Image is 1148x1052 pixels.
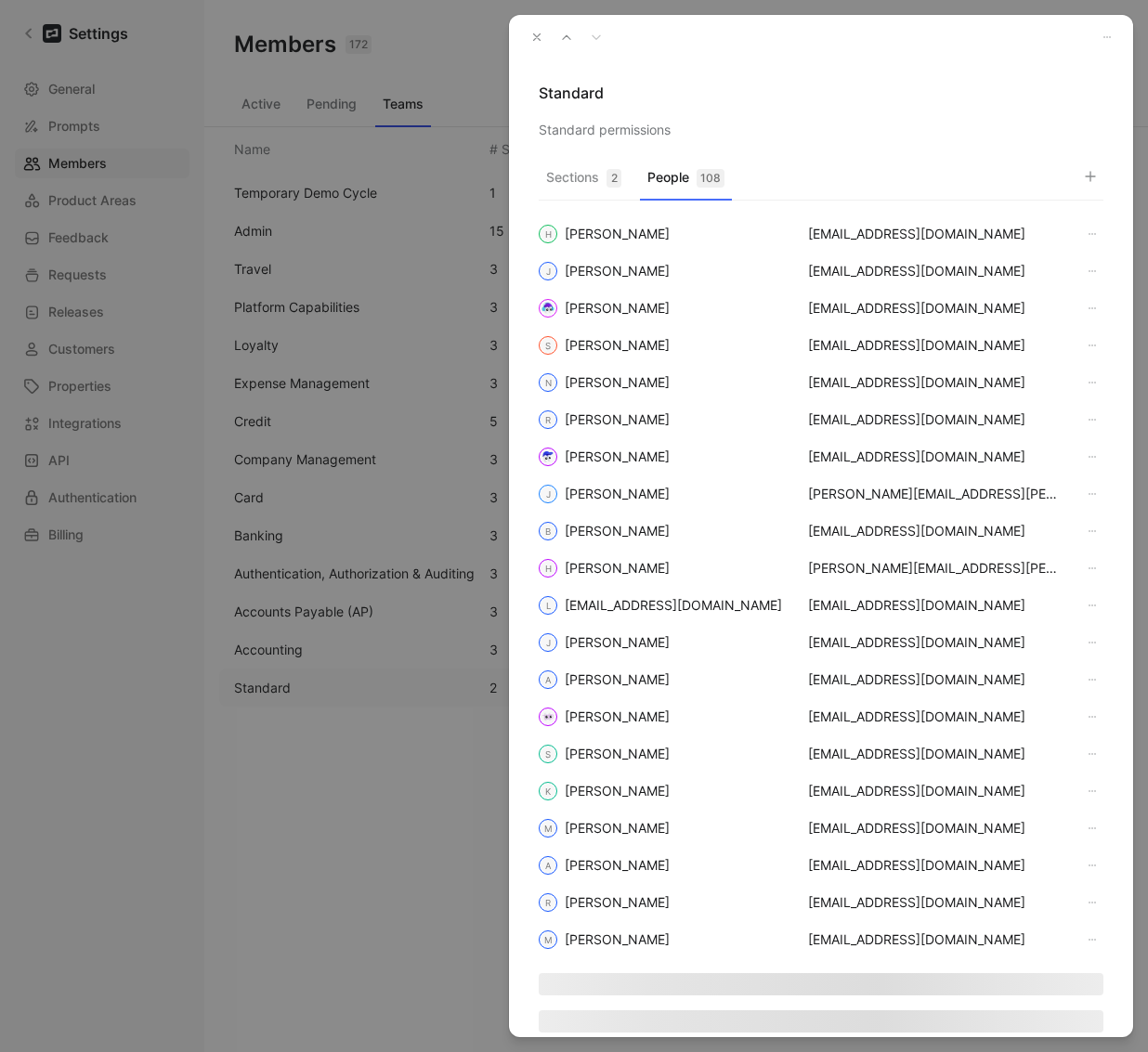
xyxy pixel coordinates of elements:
span: [EMAIL_ADDRESS][DOMAIN_NAME] [808,409,1063,431]
span: [PERSON_NAME] [565,669,670,691]
span: [EMAIL_ADDRESS][DOMAIN_NAME] [808,669,1063,691]
span: [PERSON_NAME] [565,780,670,802]
svg: Janelle [541,487,555,501]
span: [EMAIL_ADDRESS][DOMAIN_NAME] [808,854,1063,877]
span: [EMAIL_ADDRESS][DOMAIN_NAME] [808,223,1063,245]
span: [PERSON_NAME] [565,631,670,654]
text: S [545,749,551,760]
img: Jenesse [541,449,555,464]
svg: jarred [541,635,555,650]
span: [PERSON_NAME] [565,854,670,877]
p: Standard permissions [539,119,1103,141]
svg: Stefan [541,338,555,353]
span: [EMAIL_ADDRESS][DOMAIN_NAME] [808,706,1063,728]
span: [EMAIL_ADDRESS][DOMAIN_NAME] [808,743,1063,765]
span: [PERSON_NAME] [565,817,670,839]
span: [PERSON_NAME] [565,371,670,394]
text: H [545,564,552,574]
div: 2 [607,169,621,188]
span: [PERSON_NAME][EMAIL_ADDRESS][PERSON_NAME][DOMAIN_NAME] [808,557,1063,579]
text: B [545,526,551,537]
svg: lcarter@brex.com [541,598,555,613]
svg: Stacey Lynn [541,747,555,761]
span: [PERSON_NAME] [565,223,670,245]
span: [EMAIL_ADDRESS][DOMAIN_NAME] [808,631,1063,654]
text: A [545,861,552,871]
text: N [545,378,552,388]
text: L [546,601,551,611]
text: H [545,229,552,240]
svg: Matt [541,821,555,836]
span: [EMAIL_ADDRESS][DOMAIN_NAME] [808,260,1063,282]
text: M [544,935,553,945]
span: [EMAIL_ADDRESS][DOMAIN_NAME] [808,891,1063,914]
span: [EMAIL_ADDRESS][DOMAIN_NAME] [565,594,782,617]
svg: Honami [541,227,555,241]
svg: Anthony [541,858,555,873]
span: [PERSON_NAME] [565,929,670,951]
button: People [640,164,732,201]
text: A [545,675,552,685]
span: [EMAIL_ADDRESS][DOMAIN_NAME] [808,334,1063,357]
span: [PERSON_NAME] [565,334,670,357]
span: [EMAIL_ADDRESS][DOMAIN_NAME] [808,780,1063,802]
svg: Rafif [541,895,555,910]
span: [EMAIL_ADDRESS][DOMAIN_NAME] [808,817,1063,839]
text: R [545,415,551,425]
span: [EMAIL_ADDRESS][DOMAIN_NAME] [808,929,1063,951]
span: [PERSON_NAME] [565,891,670,914]
text: S [545,341,551,351]
span: [EMAIL_ADDRESS][DOMAIN_NAME] [808,594,1063,617]
span: [PERSON_NAME] [565,297,670,319]
img: Alex [541,301,555,316]
svg: Bob [541,524,555,539]
svg: Merisha [541,932,555,947]
span: [PERSON_NAME] [565,446,670,468]
button: Sections [539,164,629,201]
span: [PERSON_NAME] [565,260,670,282]
span: [EMAIL_ADDRESS][DOMAIN_NAME] [808,371,1063,394]
img: Mercedes [541,709,555,724]
text: R [545,898,551,908]
span: [PERSON_NAME] [565,557,670,579]
text: J [546,489,551,500]
h1: Standard [539,82,1103,104]
span: [EMAIL_ADDRESS][DOMAIN_NAME] [808,446,1063,468]
svg: Rob [541,412,555,427]
span: [PERSON_NAME][EMAIL_ADDRESS][PERSON_NAME][DOMAIN_NAME] [808,483,1063,505]
svg: Jonathan [541,264,555,279]
div: 108 [697,169,724,188]
svg: Heather [541,561,555,576]
text: M [544,824,553,834]
span: [PERSON_NAME] [565,483,670,505]
span: [PERSON_NAME] [565,743,670,765]
text: J [546,266,551,277]
span: [EMAIL_ADDRESS][DOMAIN_NAME] [808,520,1063,542]
svg: Anuj [541,672,555,687]
svg: Kyrsten [541,784,555,799]
span: [PERSON_NAME] [565,706,670,728]
text: J [546,638,551,648]
span: [PERSON_NAME] [565,409,670,431]
span: [PERSON_NAME] [565,520,670,542]
text: K [545,786,552,797]
span: [EMAIL_ADDRESS][DOMAIN_NAME] [808,297,1063,319]
svg: Narayan [541,375,555,390]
